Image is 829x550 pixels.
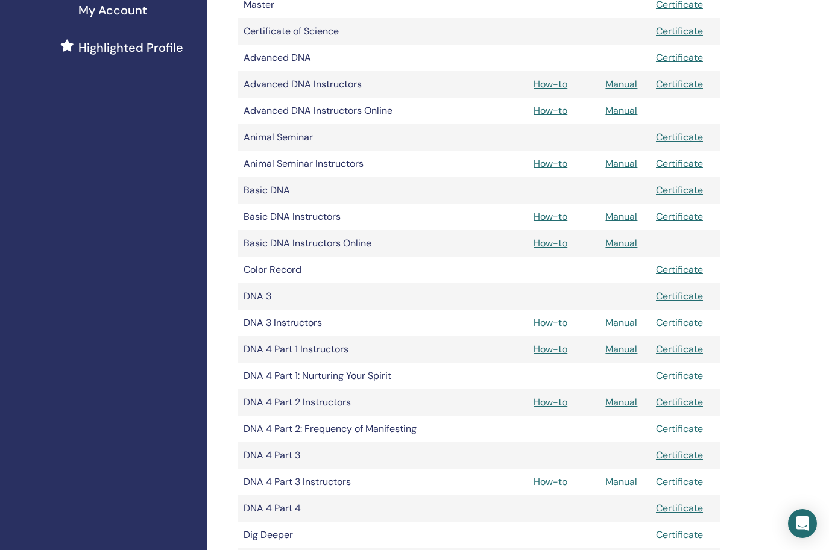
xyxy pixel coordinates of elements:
[238,204,455,230] td: Basic DNA Instructors
[78,1,147,19] span: My Account
[605,475,637,488] a: Manual
[605,343,637,355] a: Manual
[534,316,567,329] a: How-to
[656,290,703,302] a: Certificate
[656,369,703,382] a: Certificate
[238,495,455,522] td: DNA 4 Part 4
[534,104,567,117] a: How-to
[238,336,455,363] td: DNA 4 Part 1 Instructors
[656,475,703,488] a: Certificate
[605,396,637,408] a: Manual
[656,263,703,276] a: Certificate
[534,157,567,170] a: How-to
[238,45,455,71] td: Advanced DNA
[656,210,703,223] a: Certificate
[238,310,455,336] td: DNA 3 Instructors
[238,151,455,177] td: Animal Seminar Instructors
[238,124,455,151] td: Animal Seminar
[534,210,567,223] a: How-to
[656,51,703,64] a: Certificate
[656,343,703,355] a: Certificate
[656,396,703,408] a: Certificate
[238,98,455,124] td: Advanced DNA Instructors Online
[656,422,703,435] a: Certificate
[238,18,455,45] td: Certificate of Science
[238,177,455,204] td: Basic DNA
[656,157,703,170] a: Certificate
[656,131,703,143] a: Certificate
[534,237,567,249] a: How-to
[656,25,703,37] a: Certificate
[605,237,637,249] a: Manual
[534,396,567,408] a: How-to
[605,78,637,90] a: Manual
[238,416,455,442] td: DNA 4 Part 2: Frequency of Manifesting
[78,39,183,57] span: Highlighted Profile
[656,78,703,90] a: Certificate
[238,283,455,310] td: DNA 3
[605,210,637,223] a: Manual
[238,71,455,98] td: Advanced DNA Instructors
[238,389,455,416] td: DNA 4 Part 2 Instructors
[238,442,455,469] td: DNA 4 Part 3
[656,184,703,196] a: Certificate
[238,522,455,548] td: Dig Deeper
[238,230,455,257] td: Basic DNA Instructors Online
[605,316,637,329] a: Manual
[656,502,703,514] a: Certificate
[656,449,703,461] a: Certificate
[238,257,455,283] td: Color Record
[656,528,703,541] a: Certificate
[605,104,637,117] a: Manual
[238,469,455,495] td: DNA 4 Part 3 Instructors
[534,475,567,488] a: How-to
[656,316,703,329] a: Certificate
[605,157,637,170] a: Manual
[788,509,817,538] div: Open Intercom Messenger
[534,78,567,90] a: How-to
[238,363,455,389] td: DNA 4 Part 1: Nurturing Your Spirit
[534,343,567,355] a: How-to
